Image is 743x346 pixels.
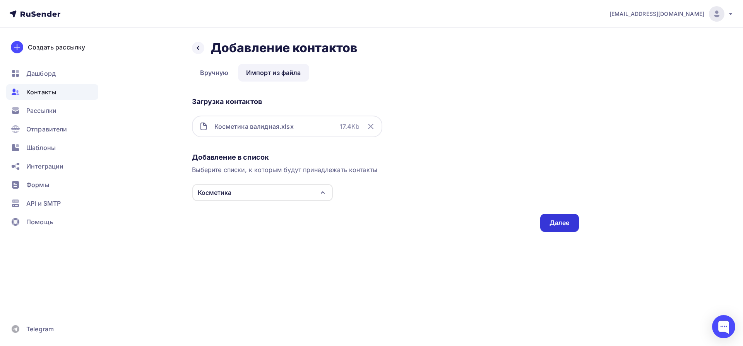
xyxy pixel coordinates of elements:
div: Kb [340,122,360,131]
div: Выберите списки, к которым будут принадлежать контакты [192,165,579,174]
a: Вручную [192,64,237,82]
span: Контакты [26,87,56,97]
a: Дашборд [6,66,98,81]
div: Далее [550,218,570,227]
h2: Добавление контактов [211,40,358,56]
a: Контакты [6,84,98,100]
a: [EMAIL_ADDRESS][DOMAIN_NAME] [609,6,734,22]
a: Шаблоны [6,140,98,155]
div: Создать рассылку [28,43,85,52]
span: [EMAIL_ADDRESS][DOMAIN_NAME] [609,10,704,18]
div: Косметика валидная.xlsx [214,122,294,131]
div: Косметика [198,188,231,197]
span: Рассылки [26,106,56,115]
div: Добавление в список [192,153,579,162]
a: Импорт из файла [238,64,309,82]
span: Формы [26,180,49,189]
a: Формы [6,177,98,193]
a: Отправители [6,121,98,137]
strong: 17.4 [340,123,352,130]
span: API и SMTP [26,199,61,208]
span: Помощь [26,217,53,227]
span: Дашборд [26,69,56,78]
div: Загрузка контактов [192,97,579,106]
button: Косметика [192,184,333,201]
span: Шаблоны [26,143,56,152]
span: Отправители [26,124,67,134]
a: Рассылки [6,103,98,118]
span: Интеграции [26,162,63,171]
span: Telegram [26,324,54,334]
